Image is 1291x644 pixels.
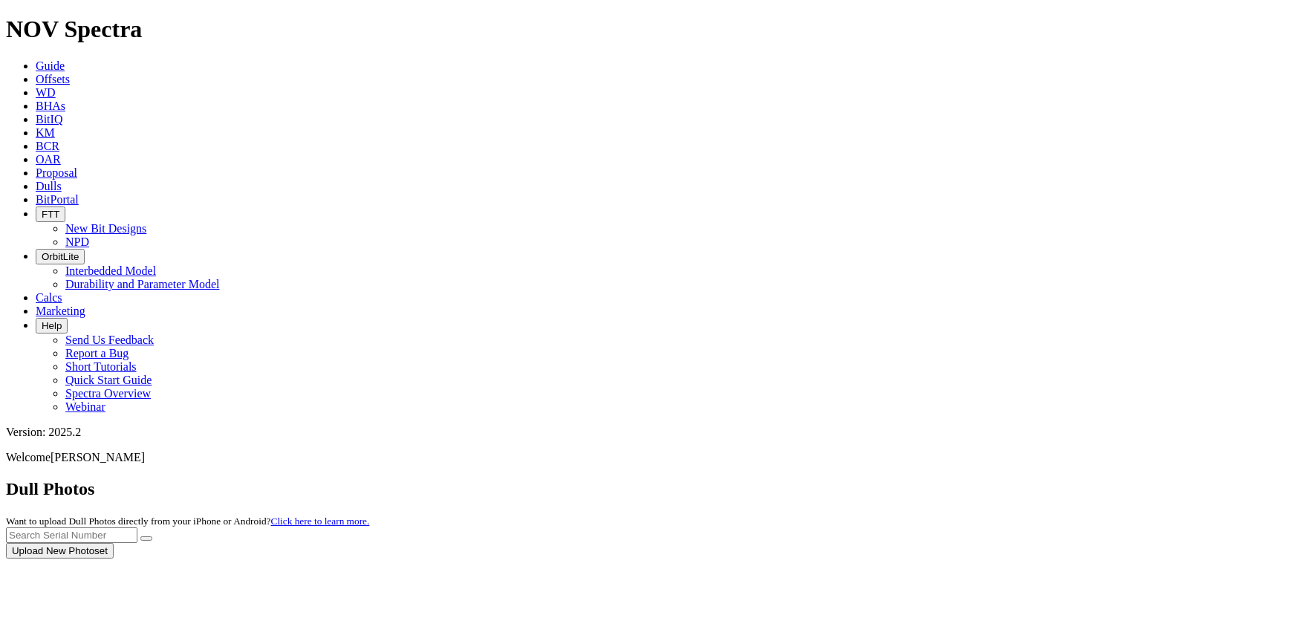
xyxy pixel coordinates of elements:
[36,86,56,99] a: WD
[36,73,70,85] a: Offsets
[6,515,369,527] small: Want to upload Dull Photos directly from your iPhone or Android?
[65,374,152,386] a: Quick Start Guide
[6,16,1285,43] h1: NOV Spectra
[36,180,62,192] a: Dulls
[36,59,65,72] a: Guide
[65,235,89,248] a: NPD
[42,209,59,220] span: FTT
[36,140,59,152] a: BCR
[6,479,1285,499] h2: Dull Photos
[42,320,62,331] span: Help
[36,126,55,139] a: KM
[36,318,68,334] button: Help
[36,113,62,126] a: BitIQ
[6,543,114,559] button: Upload New Photoset
[42,251,79,262] span: OrbitLite
[6,527,137,543] input: Search Serial Number
[36,193,79,206] a: BitPortal
[65,400,105,413] a: Webinar
[51,451,145,464] span: [PERSON_NAME]
[65,264,156,277] a: Interbedded Model
[36,305,85,317] a: Marketing
[65,360,137,373] a: Short Tutorials
[36,291,62,304] a: Calcs
[36,206,65,222] button: FTT
[65,278,220,290] a: Durability and Parameter Model
[65,387,151,400] a: Spectra Overview
[36,249,85,264] button: OrbitLite
[6,426,1285,439] div: Version: 2025.2
[36,166,77,179] a: Proposal
[6,451,1285,464] p: Welcome
[65,334,154,346] a: Send Us Feedback
[65,347,129,360] a: Report a Bug
[271,515,370,527] a: Click here to learn more.
[65,222,146,235] a: New Bit Designs
[36,153,61,166] a: OAR
[36,100,65,112] a: BHAs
